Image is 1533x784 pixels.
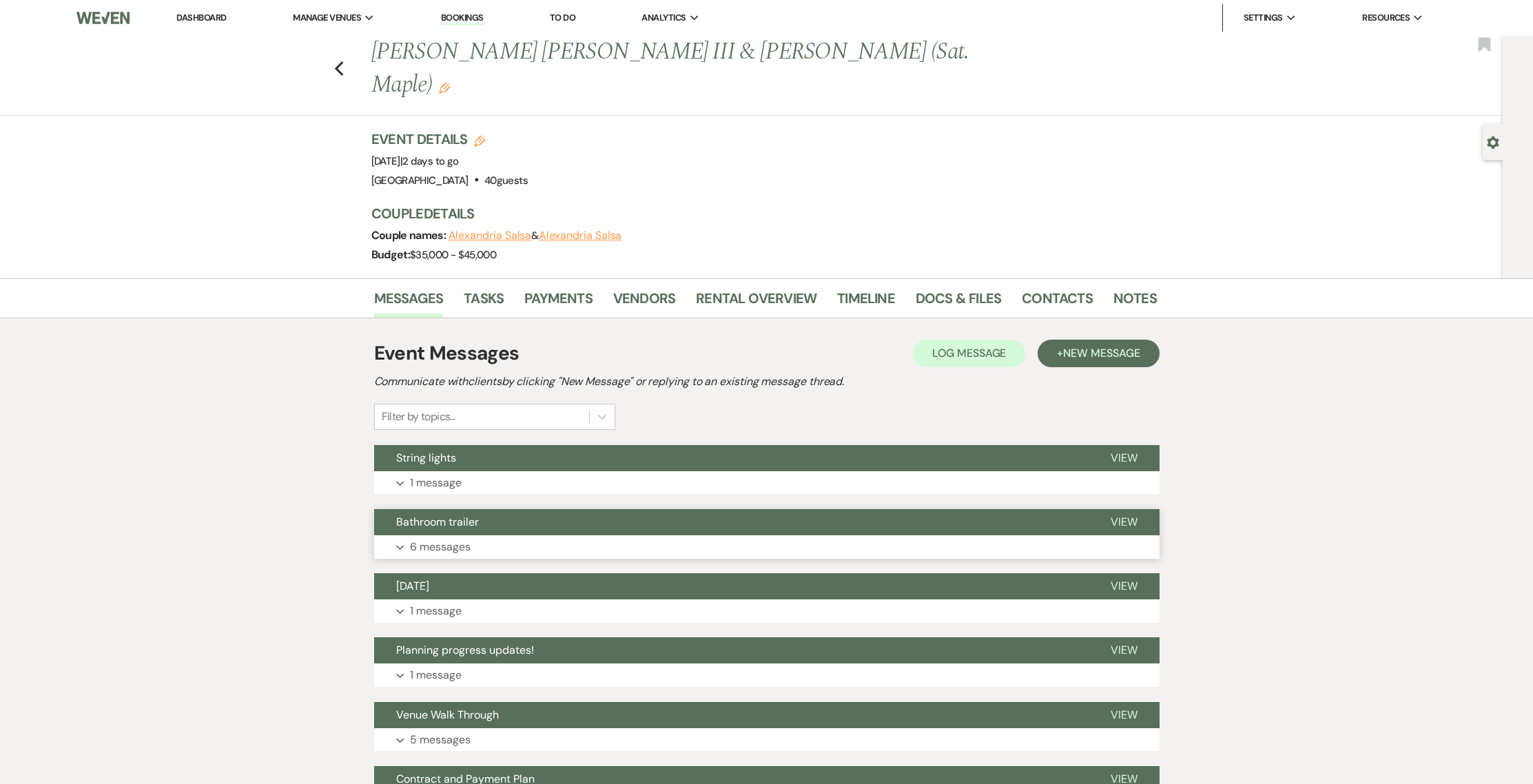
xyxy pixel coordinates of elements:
button: View [1089,509,1160,535]
a: Bookings [441,12,484,25]
span: Venue Walk Through [396,708,499,722]
span: | [400,154,459,168]
span: 2 days to go [402,154,458,168]
button: Planning progress updates! [374,637,1089,663]
a: Rental Overview [696,287,816,318]
a: To Do [550,12,575,23]
span: View [1111,451,1138,465]
p: 5 messages [410,731,471,749]
a: Timeline [837,287,895,318]
h3: Couple Details [371,204,1143,223]
button: View [1089,445,1160,471]
h3: Event Details [371,130,528,149]
button: Log Message [913,340,1025,367]
button: Alexandria Salsa [539,230,622,241]
button: View [1089,573,1160,599]
span: Log Message [932,346,1006,360]
button: View [1089,637,1160,663]
h2: Communicate with clients by clicking "New Message" or replying to an existing message thread. [374,373,1160,390]
span: String lights [396,451,456,465]
h1: Event Messages [374,339,519,368]
a: Messages [374,287,444,318]
p: 1 message [410,666,462,684]
a: Docs & Files [916,287,1001,318]
button: +New Message [1038,340,1159,367]
button: Open lead details [1487,135,1499,148]
button: 1 message [374,599,1160,623]
button: 5 messages [374,728,1160,752]
button: Edit [439,81,450,94]
h1: [PERSON_NAME] [PERSON_NAME] III & [PERSON_NAME] (Sat. Maple) [371,36,989,101]
span: Couple names: [371,228,449,243]
span: Settings [1244,11,1283,25]
button: Alexandria Salsa [449,230,532,241]
span: Planning progress updates! [396,643,534,657]
a: Vendors [613,287,675,318]
span: $35,000 - $45,000 [410,248,496,262]
button: Venue Walk Through [374,702,1089,728]
p: 6 messages [410,538,471,556]
span: Bathroom trailer [396,515,479,529]
button: 1 message [374,663,1160,687]
a: Tasks [464,287,504,318]
span: New Message [1063,346,1140,360]
span: 40 guests [484,174,528,187]
span: View [1111,515,1138,529]
span: [DATE] [396,579,429,593]
span: & [449,229,622,243]
p: 1 message [410,602,462,620]
a: Notes [1113,287,1157,318]
span: View [1111,579,1138,593]
a: Contacts [1022,287,1093,318]
img: Weven Logo [76,3,130,32]
button: 1 message [374,471,1160,495]
button: [DATE] [374,573,1089,599]
span: Manage Venues [293,11,361,25]
span: Resources [1362,11,1410,25]
button: Bathroom trailer [374,509,1089,535]
button: View [1089,702,1160,728]
a: Dashboard [176,12,226,23]
p: 1 message [410,474,462,492]
div: Filter by topics... [382,409,455,425]
span: Budget: [371,247,411,262]
button: String lights [374,445,1089,471]
span: [GEOGRAPHIC_DATA] [371,174,469,187]
span: [DATE] [371,154,459,168]
span: View [1111,708,1138,722]
a: Payments [524,287,593,318]
span: Analytics [641,11,686,25]
span: View [1111,643,1138,657]
button: 6 messages [374,535,1160,559]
